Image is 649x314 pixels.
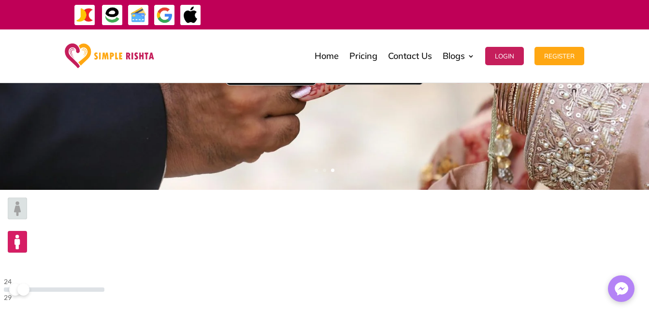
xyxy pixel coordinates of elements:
[315,169,318,172] a: 1
[534,32,584,80] a: Register
[388,32,432,80] a: Contact Us
[485,32,524,80] a: Login
[349,32,377,80] a: Pricing
[154,4,175,26] img: GooglePay-icon
[323,169,326,172] a: 2
[443,32,475,80] a: Blogs
[101,4,123,26] img: EasyPaisa-icon
[4,276,104,287] div: 24
[180,4,202,26] img: ApplePay-icon
[534,47,584,65] button: Register
[612,279,631,299] img: Messenger
[128,4,149,26] img: Credit Cards
[74,4,96,26] img: JazzCash-icon
[331,169,334,172] a: 3
[485,47,524,65] button: Login
[4,292,104,303] div: 29
[315,32,339,80] a: Home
